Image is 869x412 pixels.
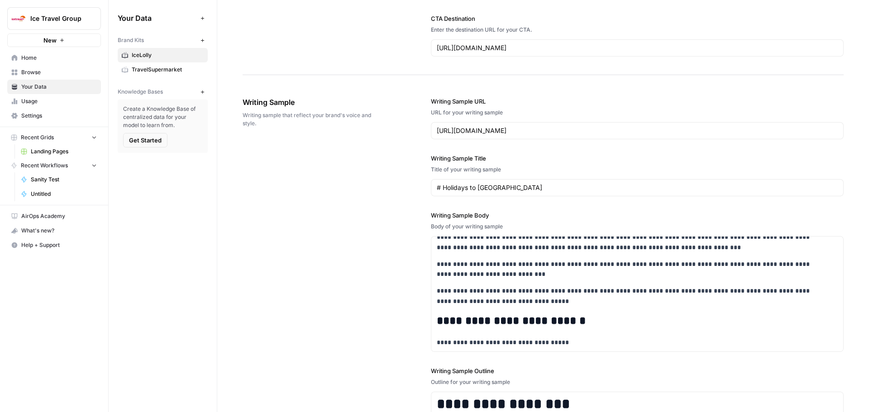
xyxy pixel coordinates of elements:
[17,144,101,159] a: Landing Pages
[431,223,844,231] div: Body of your writing sample
[7,209,101,223] a: AirOps Academy
[7,51,101,65] a: Home
[21,133,54,142] span: Recent Grids
[7,80,101,94] a: Your Data
[118,62,208,77] a: TravelSupermarket
[21,54,97,62] span: Home
[437,183,838,192] input: Game Day Gear Guide
[21,83,97,91] span: Your Data
[7,159,101,172] button: Recent Workflows
[437,43,838,52] input: www.sundaysoccer.com/gearup
[243,97,380,108] span: Writing Sample
[129,136,162,145] span: Get Started
[7,131,101,144] button: Recent Grids
[431,366,844,375] label: Writing Sample Outline
[118,48,208,62] a: IceLolly
[132,51,204,59] span: IceLolly
[431,109,844,117] div: URL for your writing sample
[17,187,101,201] a: Untitled
[43,36,57,45] span: New
[21,161,68,170] span: Recent Workflows
[7,109,101,123] a: Settings
[118,36,144,44] span: Brand Kits
[31,190,97,198] span: Untitled
[118,88,163,96] span: Knowledge Bases
[7,33,101,47] button: New
[118,13,197,24] span: Your Data
[21,212,97,220] span: AirOps Academy
[7,223,101,238] button: What's new?
[123,105,202,129] span: Create a Knowledge Base of centralized data for your model to learn from.
[243,111,380,128] span: Writing sample that reflect your brand's voice and style.
[431,14,844,23] label: CTA Destination
[431,154,844,163] label: Writing Sample Title
[7,7,101,30] button: Workspace: Ice Travel Group
[8,224,100,237] div: What's new?
[31,147,97,156] span: Landing Pages
[21,68,97,76] span: Browse
[31,175,97,184] span: Sanity Test
[437,126,838,135] input: www.sundaysoccer.com/game-day
[7,94,101,109] a: Usage
[132,66,204,74] span: TravelSupermarket
[7,65,101,80] a: Browse
[431,26,844,34] div: Enter the destination URL for your CTA.
[431,211,844,220] label: Writing Sample Body
[431,166,844,174] div: Title of your writing sample
[21,112,97,120] span: Settings
[431,97,844,106] label: Writing Sample URL
[17,172,101,187] a: Sanity Test
[21,97,97,105] span: Usage
[21,241,97,249] span: Help + Support
[123,133,167,147] button: Get Started
[10,10,27,27] img: Ice Travel Group Logo
[7,238,101,252] button: Help + Support
[30,14,85,23] span: Ice Travel Group
[431,378,844,386] div: Outline for your writing sample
